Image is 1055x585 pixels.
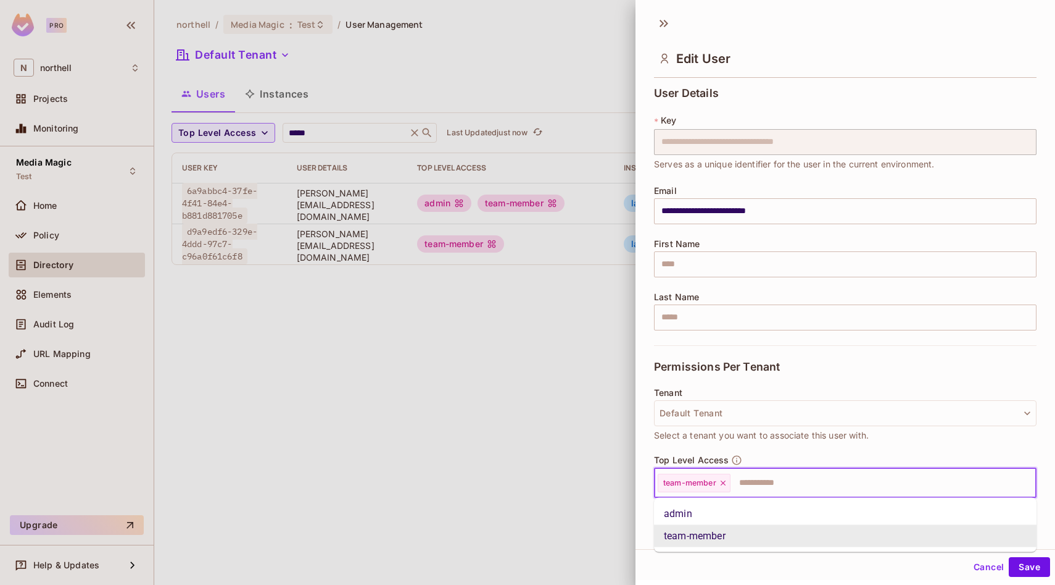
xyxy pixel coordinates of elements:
[654,239,700,249] span: First Name
[654,292,699,302] span: Last Name
[654,455,729,465] span: Top Level Access
[663,478,716,488] span: team-member
[676,51,730,66] span: Edit User
[654,525,1036,547] li: team-member
[654,388,682,398] span: Tenant
[661,116,676,125] span: Key
[654,186,677,196] span: Email
[654,361,780,373] span: Permissions Per Tenant
[969,557,1009,577] button: Cancel
[1030,481,1032,484] button: Close
[1009,557,1050,577] button: Save
[654,400,1036,426] button: Default Tenant
[658,474,730,492] div: team-member
[654,158,935,171] span: Serves as a unique identifier for the user in the current environment.
[654,429,869,442] span: Select a tenant you want to associate this user with.
[654,503,1036,525] li: admin
[654,87,719,99] span: User Details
